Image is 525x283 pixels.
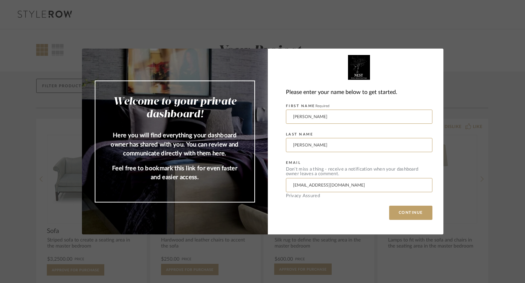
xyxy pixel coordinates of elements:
h2: Welcome to your private dashboard! [110,95,240,121]
label: EMAIL [286,161,301,165]
button: CONTINUE [389,206,432,220]
input: Enter First Name [286,110,432,124]
div: Please enter your name below to get started. [286,88,432,97]
div: Don’t miss a thing - receive a notification when your dashboard owner leaves a comment. [286,167,432,176]
p: Feel free to bookmark this link for even faster and easier access. [110,164,240,182]
label: FIRST NAME [286,104,330,108]
input: Enter Last Name [286,138,432,152]
label: LAST NAME [286,132,314,137]
span: Required [315,104,330,108]
p: Here you will find everything your dashboard owner has shared with you. You can review and commun... [110,131,240,158]
input: Enter Email [286,178,432,192]
div: Privacy Assured [286,194,432,198]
